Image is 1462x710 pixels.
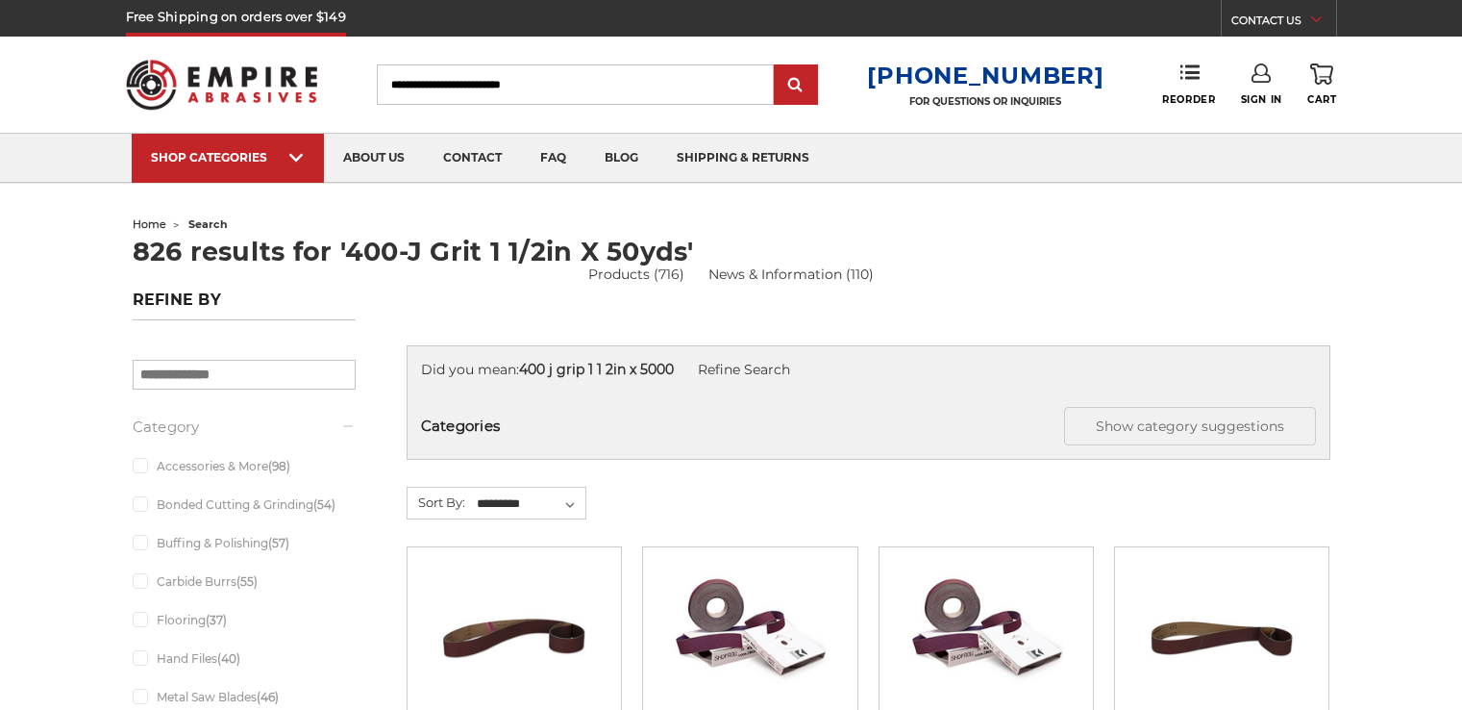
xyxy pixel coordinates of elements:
button: Show category suggestions [1064,407,1316,445]
select: Sort By: [474,490,585,519]
a: blog [585,134,657,183]
span: Cart [1307,93,1336,106]
a: CONTACT US [1231,10,1336,37]
div: SHOP CATEGORIES [151,150,305,165]
h5: Categories [421,407,1316,445]
h5: Refine by [133,291,356,320]
p: FOR QUESTIONS OR INQUIRIES [867,95,1103,108]
a: about us [324,134,424,183]
a: Products (716) [588,266,684,283]
a: Cart [1307,63,1336,106]
a: contact [424,134,521,183]
strong: 400 j grip 1 1 2in x 5000 [519,361,674,378]
a: Reorder [1162,63,1215,105]
h5: Category [133,416,356,439]
span: search [188,217,228,231]
a: [PHONE_NUMBER] [867,62,1103,89]
a: News & Information (110) [708,265,874,285]
a: faq [521,134,585,183]
span: Sign In [1241,93,1282,106]
span: Reorder [1162,93,1215,106]
label: Sort By: [408,488,465,517]
a: shipping & returns [657,134,829,183]
a: Refine Search [698,361,790,378]
a: home [133,217,166,231]
img: Empire Abrasives [126,47,318,122]
div: Did you mean: [421,360,1316,380]
input: Submit [777,66,815,105]
h1: 826 results for '400-J Grit 1 1/2in X 50yds' [133,239,1330,265]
